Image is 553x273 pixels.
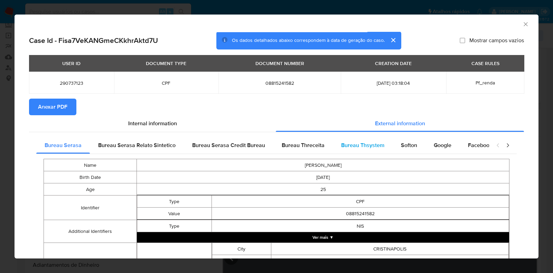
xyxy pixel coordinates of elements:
td: Type [137,220,212,232]
span: Bureau Serasa [45,141,82,149]
span: Google [434,141,451,149]
td: [PERSON_NAME] [137,159,509,171]
td: City [212,243,271,255]
div: DOCUMENT TYPE [142,57,190,69]
td: 25 [137,183,509,195]
button: cerrar [385,32,401,48]
td: CRISTINAPOLIS [271,243,509,255]
td: Name [44,159,137,171]
span: [DATE] 03:18:04 [349,80,438,86]
td: 08815241582 [212,208,509,220]
div: USER ID [58,57,85,69]
div: Detailed external info [36,137,489,154]
button: Anexar PDF [29,99,76,115]
td: Value [137,208,212,220]
div: CREATION DATE [371,57,416,69]
h2: Case Id - Fisa7VeKANGmeCKkhrAktd7U [29,36,158,45]
input: Mostrar campos vazios [460,38,465,43]
span: 08815241582 [227,80,332,86]
span: Bureau Threceita [282,141,325,149]
span: Facebook [468,141,492,149]
td: Additional Identifiers [44,220,137,243]
span: Bureau Serasa Credit Bureau [192,141,265,149]
td: Birth Date [44,171,137,183]
span: Anexar PDF [38,99,67,115]
td: 10AV [PERSON_NAME] [271,255,509,267]
button: Expand array [137,232,509,243]
span: Softon [401,141,417,149]
td: CPF [212,195,509,208]
span: Bureau Thsystem [341,141,384,149]
div: DOCUMENT NUMBER [251,57,308,69]
td: NIS [212,220,509,232]
span: Mostrar campos vazios [469,37,524,44]
span: Internal information [128,119,177,127]
span: External information [375,119,425,127]
button: Fechar a janela [522,21,528,27]
div: Detailed info [29,115,524,132]
td: Type [137,195,212,208]
span: 290737123 [37,80,106,86]
td: Age [44,183,137,195]
span: CPF [122,80,210,86]
td: [DATE] [137,171,509,183]
div: closure-recommendation-modal [15,15,538,258]
span: Os dados detalhados abaixo correspondem à data de geração do caso. [232,37,385,44]
td: Identifier [44,195,137,220]
td: Street Address [212,255,271,267]
span: Bureau Serasa Relato Sintetico [98,141,176,149]
span: Pf_renda [476,79,495,86]
div: CASE RULES [467,57,504,69]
